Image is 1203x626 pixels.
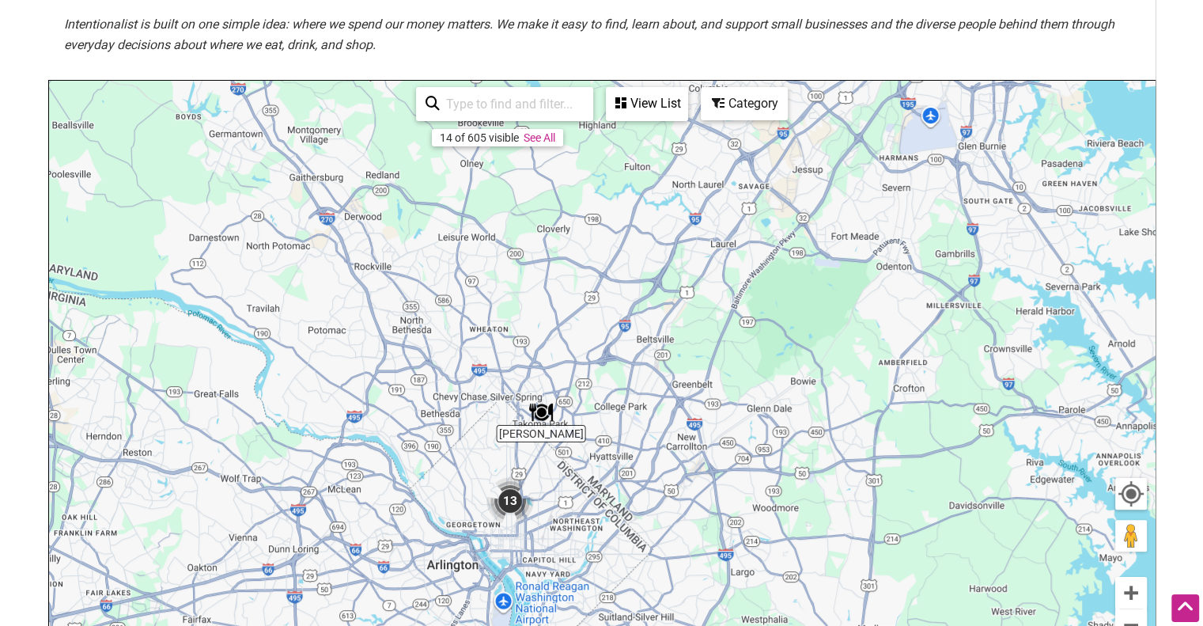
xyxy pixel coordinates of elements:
button: Zoom in [1115,577,1147,609]
em: Intentionalist is built on one simple idea: where we spend our money matters. We make it easy to ... [64,17,1114,52]
div: See a list of the visible businesses [606,87,688,121]
div: 13 [480,471,540,531]
div: Category [702,89,786,119]
input: Type to find and filter... [440,89,584,120]
div: Type to search and filter [416,87,593,121]
button: Your Location [1115,478,1147,510]
div: Scroll Back to Top [1171,594,1199,622]
div: Filter by category [701,87,788,120]
div: 14 of 605 visible [440,131,519,144]
div: View List [607,89,687,119]
button: Drag Pegman onto the map to open Street View [1115,520,1147,552]
div: Cielo Rojo [523,394,559,431]
a: See All [524,131,555,144]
